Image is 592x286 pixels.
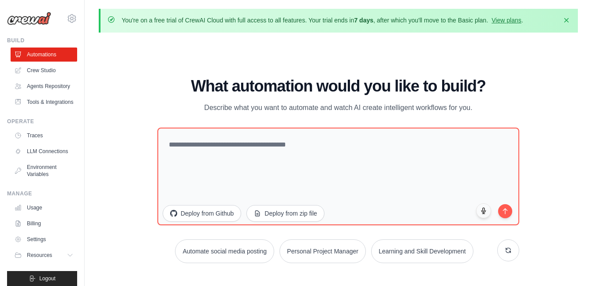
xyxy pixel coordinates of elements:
[190,102,487,114] p: Describe what you want to automate and watch AI create intelligent workflows for you.
[11,201,77,215] a: Usage
[11,160,77,181] a: Environment Variables
[354,17,373,24] strong: 7 days
[27,252,52,259] span: Resources
[7,118,77,125] div: Operate
[246,205,324,222] button: Deploy from zip file
[371,239,473,263] button: Learning and Skill Development
[7,271,77,286] button: Logout
[11,144,77,158] a: LLM Connections
[7,190,77,197] div: Manage
[39,275,56,282] span: Logout
[11,128,77,143] a: Traces
[11,232,77,246] a: Settings
[11,248,77,262] button: Resources
[11,48,77,62] a: Automations
[11,216,77,231] a: Billing
[7,37,77,44] div: Build
[11,63,77,77] a: Crew Studio
[11,95,77,109] a: Tools & Integrations
[157,77,520,95] h1: What automation would you like to build?
[122,16,523,25] p: You're on a free trial of CrewAI Cloud with full access to all features. Your trial ends in , aft...
[279,239,366,263] button: Personal Project Manager
[7,12,51,25] img: Logo
[163,205,242,222] button: Deploy from Github
[11,79,77,93] a: Agents Repository
[175,239,274,263] button: Automate social media posting
[491,17,521,24] a: View plans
